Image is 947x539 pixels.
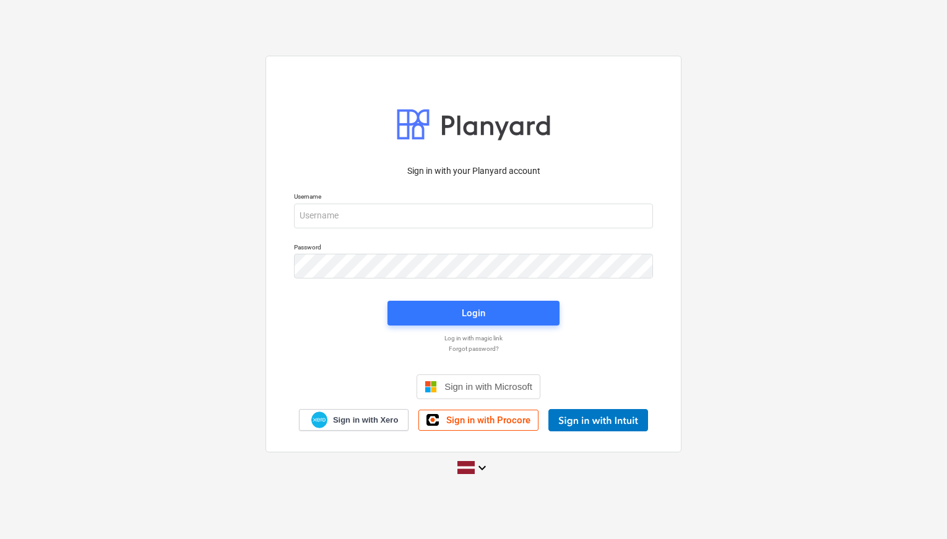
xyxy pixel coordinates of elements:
[311,412,327,428] img: Xero logo
[288,334,659,342] a: Log in with magic link
[475,460,490,475] i: keyboard_arrow_down
[299,409,409,431] a: Sign in with Xero
[444,381,532,392] span: Sign in with Microsoft
[462,305,485,321] div: Login
[418,410,538,431] a: Sign in with Procore
[294,165,653,178] p: Sign in with your Planyard account
[294,192,653,203] p: Username
[333,415,398,426] span: Sign in with Xero
[425,381,437,393] img: Microsoft logo
[288,345,659,353] a: Forgot password?
[446,415,530,426] span: Sign in with Procore
[387,301,560,326] button: Login
[294,243,653,254] p: Password
[294,204,653,228] input: Username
